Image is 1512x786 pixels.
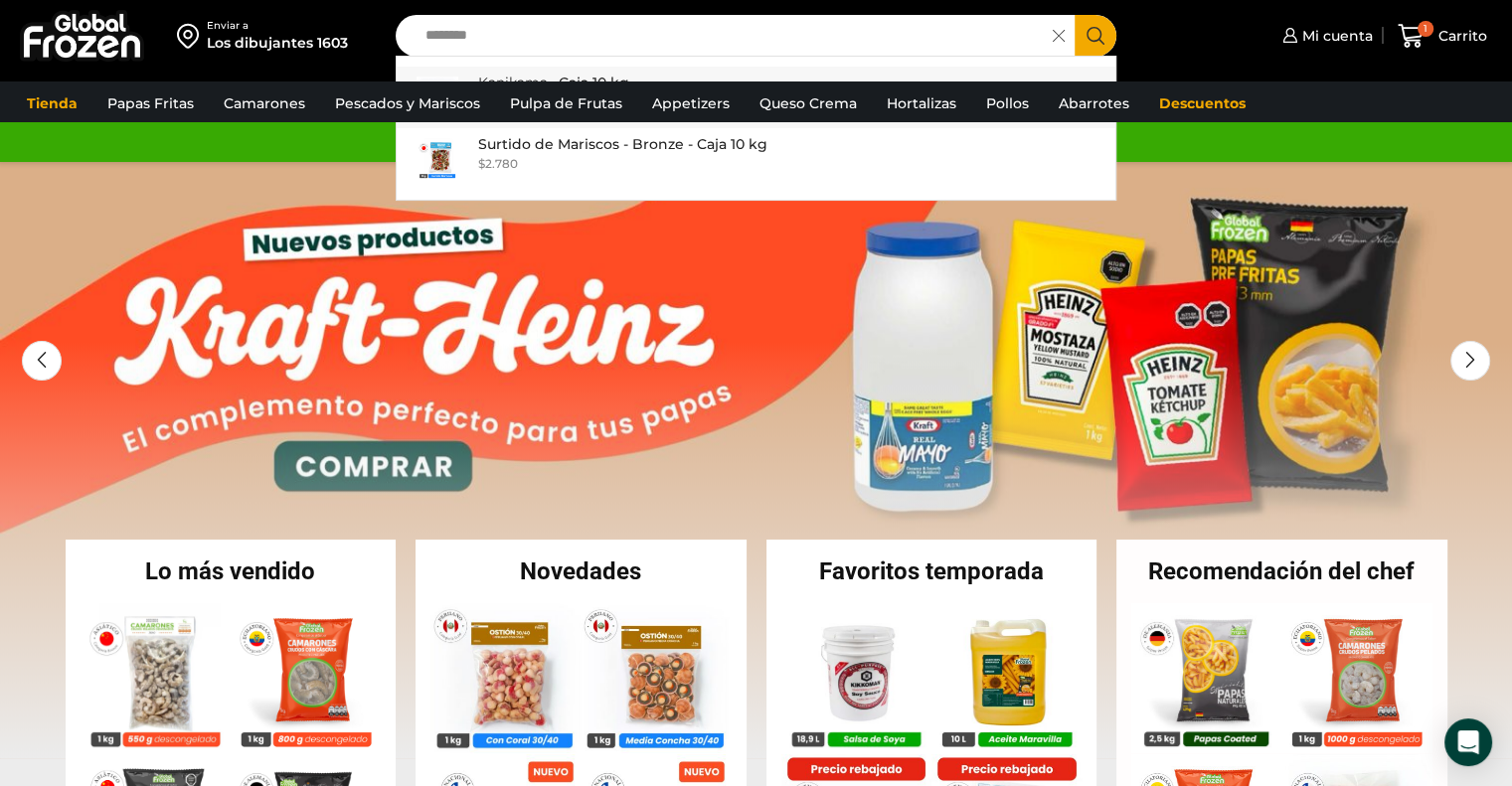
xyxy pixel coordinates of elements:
p: Surtido de Mariscos - Bronze - Caja 10 kg [478,133,767,155]
span: $ [478,156,485,171]
strong: Kanikama [478,74,548,92]
a: Pulpa de Frutas [500,84,632,122]
span: 1 [1418,21,1433,37]
p: – Caja 10 kg [478,72,629,93]
a: Hortalizas [877,84,966,122]
a: Pescados y Mariscos [325,84,490,122]
a: 1 Carrito [1393,13,1492,60]
a: Surtido de Mariscos - Bronze - Caja 10 kg $2.780 [397,128,1116,190]
h2: Novedades [416,559,747,583]
a: Papas Fritas [97,84,204,122]
h2: Lo más vendido [66,559,397,583]
a: Camarones [214,84,315,122]
span: Carrito [1433,26,1487,46]
a: Tienda [17,84,87,122]
div: Next slide [1450,341,1490,381]
h2: Recomendación del chef [1116,559,1447,583]
a: Appetizers [642,84,740,122]
a: Descuentos [1149,84,1256,122]
div: Open Intercom Messenger [1444,718,1492,766]
bdi: 2.780 [478,156,518,171]
a: Pollos [976,84,1039,122]
a: Abarrotes [1049,84,1139,122]
a: Queso Crema [750,84,867,122]
span: Mi cuenta [1297,26,1373,46]
button: Search button [1075,15,1116,57]
div: Los dibujantes 1603 [207,33,348,53]
h2: Favoritos temporada [766,559,1097,583]
a: Mi cuenta [1277,16,1373,56]
img: address-field-icon.svg [177,19,207,53]
a: Kanikama– Caja 10 kg $2.050 [397,67,1116,128]
div: Previous slide [22,341,62,381]
div: Enviar a [207,19,348,33]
